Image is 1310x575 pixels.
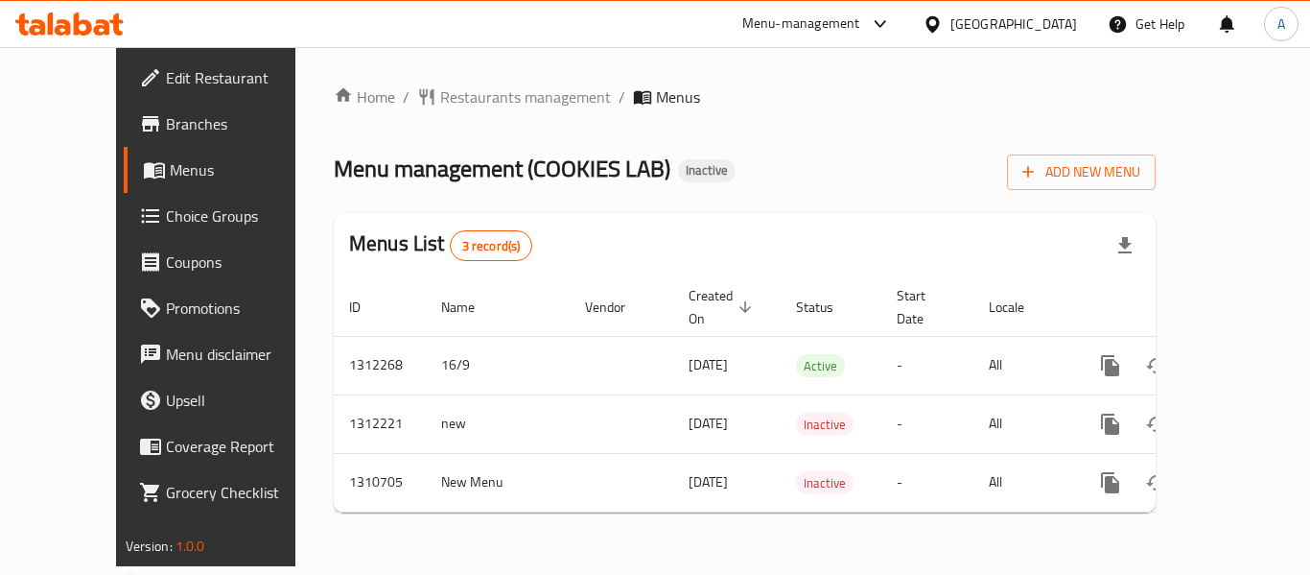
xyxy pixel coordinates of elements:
span: Coupons [166,251,319,274]
a: Coverage Report [124,423,335,469]
button: Change Status [1134,401,1180,447]
h2: Menus List [349,229,532,261]
li: / [403,85,409,108]
a: Menu disclaimer [124,331,335,377]
a: Restaurants management [417,85,611,108]
div: Menu-management [742,12,860,36]
td: - [881,395,973,453]
span: Status [796,296,858,319]
span: Upsell [166,389,319,412]
span: Menus [656,85,700,108]
td: - [881,336,973,395]
span: Version: [126,534,173,559]
a: Branches [124,101,335,147]
td: 1312268 [334,336,426,395]
span: Promotions [166,297,319,320]
td: All [973,395,1072,453]
span: A [1277,13,1285,35]
button: Change Status [1134,343,1180,389]
div: Active [796,354,845,377]
span: Vendor [585,296,650,319]
span: Menu disclaimer [166,343,319,366]
span: Active [796,355,845,377]
span: Inactive [796,472,854,494]
span: Locale [989,296,1049,319]
button: Add New Menu [1007,155,1156,190]
nav: breadcrumb [334,85,1156,108]
li: / [619,85,625,108]
span: [DATE] [689,469,728,494]
span: Menus [170,158,319,181]
td: 1310705 [334,453,426,512]
span: Name [441,296,500,319]
a: Menus [124,147,335,193]
button: more [1088,343,1134,389]
span: 1.0.0 [175,534,205,559]
td: - [881,453,973,512]
td: 16/9 [426,336,570,395]
span: Choice Groups [166,204,319,228]
div: [GEOGRAPHIC_DATA] [950,13,1077,35]
span: Coverage Report [166,435,319,458]
td: All [973,336,1072,395]
span: Menu management ( COOKIES LAB ) [334,147,670,190]
a: Upsell [124,377,335,423]
a: Grocery Checklist [124,469,335,515]
div: Inactive [796,413,854,436]
button: Change Status [1134,460,1180,506]
span: Inactive [796,414,854,436]
div: Inactive [796,471,854,494]
td: 1312221 [334,395,426,453]
span: 3 record(s) [451,237,532,255]
span: Created On [689,284,758,330]
table: enhanced table [334,278,1287,513]
span: Grocery Checklist [166,481,319,504]
span: [DATE] [689,352,728,377]
div: Export file [1102,223,1148,269]
button: more [1088,401,1134,447]
td: All [973,453,1072,512]
span: [DATE] [689,411,728,436]
span: ID [349,296,386,319]
div: Total records count [450,230,533,261]
a: Choice Groups [124,193,335,239]
span: Branches [166,112,319,135]
th: Actions [1072,278,1287,337]
span: Add New Menu [1022,160,1140,184]
span: Restaurants management [440,85,611,108]
a: Promotions [124,285,335,331]
td: new [426,395,570,453]
a: Home [334,85,395,108]
span: Start Date [897,284,950,330]
a: Edit Restaurant [124,55,335,101]
div: Inactive [678,159,736,182]
a: Coupons [124,239,335,285]
td: New Menu [426,453,570,512]
span: Edit Restaurant [166,66,319,89]
button: more [1088,460,1134,506]
span: Inactive [678,162,736,179]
